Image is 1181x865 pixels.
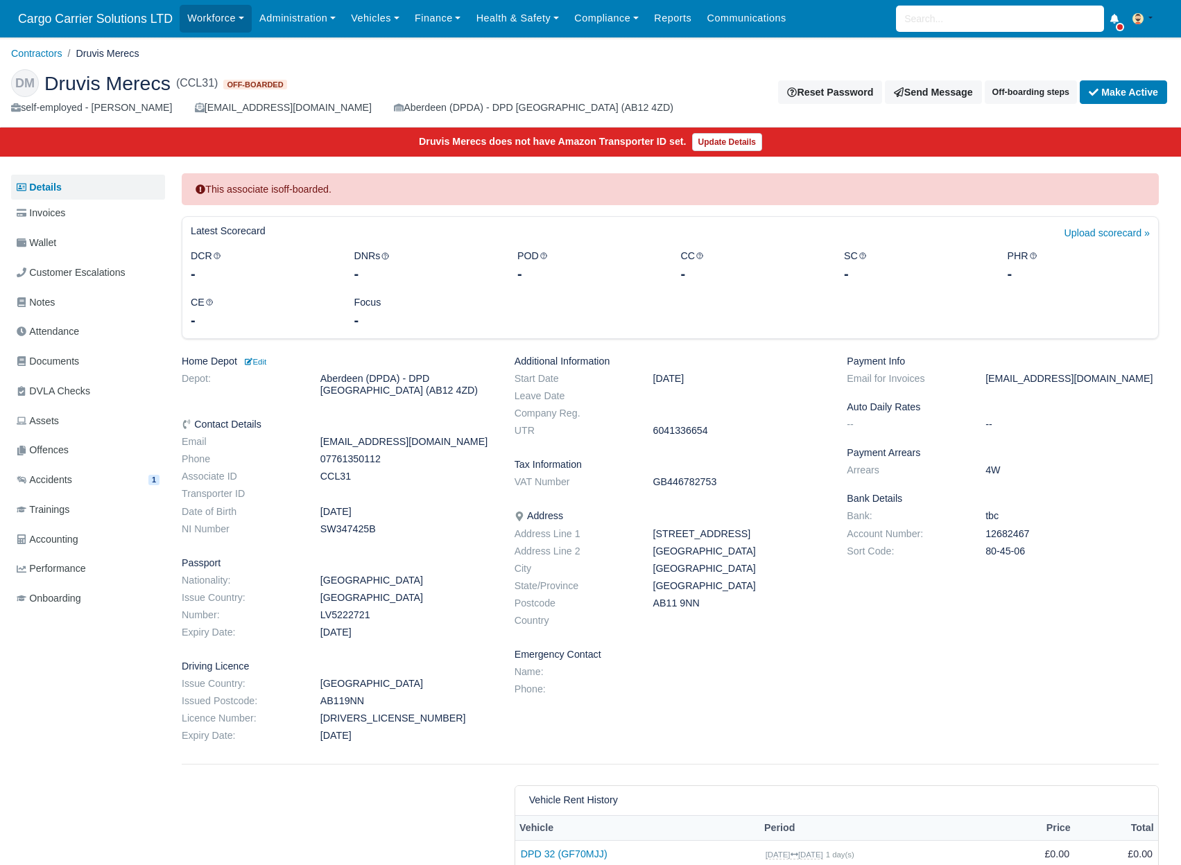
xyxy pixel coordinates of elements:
dd: [GEOGRAPHIC_DATA] [643,580,837,592]
a: Trainings [11,496,165,523]
h6: Address [515,510,827,522]
h6: Latest Scorecard [191,225,266,237]
dd: [GEOGRAPHIC_DATA] [310,678,504,690]
div: - [517,264,660,283]
span: Cargo Carrier Solutions LTD [11,5,180,33]
input: Search... [896,6,1104,32]
dd: [GEOGRAPHIC_DATA] [310,592,504,604]
dt: City [504,563,643,575]
div: - [191,311,334,330]
dt: Phone: [504,683,643,695]
dt: Address Line 2 [504,545,643,557]
div: - [191,264,334,283]
dt: Issue Country: [171,678,310,690]
span: Offences [17,442,69,458]
span: Accidents [17,472,72,488]
dd: [GEOGRAPHIC_DATA] [643,545,837,557]
dt: Email [171,436,310,448]
dt: Leave Date [504,390,643,402]
a: Send Message [885,80,981,104]
span: Accounting [17,532,78,548]
dt: -- [836,419,975,430]
span: Assets [17,413,59,429]
dt: Expiry Date: [171,627,310,638]
a: Health & Safety [469,5,567,32]
dt: Start Date [504,373,643,385]
div: - [681,264,824,283]
span: Customer Escalations [17,265,126,281]
a: Vehicles [343,5,407,32]
dd: SW347425B [310,523,504,535]
a: Offences [11,437,165,464]
dt: VAT Number [504,476,643,488]
span: Trainings [17,502,69,518]
a: Finance [407,5,469,32]
a: DVLA Checks [11,378,165,405]
dt: Issue Country: [171,592,310,604]
a: Assets [11,408,165,435]
span: Performance [17,561,86,577]
dt: Company Reg. [504,408,643,419]
dd: 6041336654 [643,425,837,437]
dd: 07761350112 [310,453,504,465]
span: Notes [17,295,55,311]
a: Customer Escalations [11,259,165,286]
span: Onboarding [17,591,81,606]
h6: Contact Details [182,419,494,430]
div: - [1008,264,1150,283]
h6: Vehicle Rent History [529,794,618,806]
dd: AB11 9NN [643,597,837,609]
div: - [354,311,497,330]
span: Druvis Merecs [44,73,171,93]
dt: UTR [504,425,643,437]
dd: GB446782753 [643,476,837,488]
span: Wallet [17,235,56,251]
dt: Number: [171,609,310,621]
dt: State/Province [504,580,643,592]
dd: [DATE] [310,730,504,742]
dt: Nationality: [171,575,310,586]
h6: Passport [182,557,494,569]
a: Administration [252,5,343,32]
h6: Additional Information [515,356,827,367]
dd: [EMAIL_ADDRESS][DOMAIN_NAME] [975,373,1169,385]
a: Cargo Carrier Solutions LTD [11,6,180,33]
dt: Address Line 1 [504,528,643,540]
dd: 12682467 [975,528,1169,540]
dt: Expiry Date: [171,730,310,742]
dd: [EMAIL_ADDRESS][DOMAIN_NAME] [310,436,504,448]
span: (CCL31) [176,75,218,91]
dt: NI Number [171,523,310,535]
dd: tbc [975,510,1169,522]
span: Off-boarded [223,80,286,90]
a: Update Details [692,133,762,151]
dd: [GEOGRAPHIC_DATA] [310,575,504,586]
h6: Payment Info [847,356,1159,367]
div: DNRs [344,248,508,283]
th: Vehicle [515,815,760,841]
h6: Home Depot [182,356,494,367]
dt: Date of Birth [171,506,310,518]
dd: [DATE] [643,373,837,385]
div: [EMAIL_ADDRESS][DOMAIN_NAME] [195,100,372,116]
div: PHR [997,248,1161,283]
small: Edit [243,358,266,366]
a: Accounting [11,526,165,553]
a: Documents [11,348,165,375]
h6: Bank Details [847,493,1159,505]
dd: 4W [975,464,1169,476]
a: Edit [243,356,266,367]
strong: off-boarded. [278,184,331,195]
dt: Phone [171,453,310,465]
dt: Arrears [836,464,975,476]
a: DPD 32 (GF70MJJ) [521,846,755,862]
a: Workforce [180,5,252,32]
a: Wallet [11,229,165,256]
iframe: Chat Widget [931,704,1181,865]
dt: Account Number: [836,528,975,540]
dd: [DATE] [310,627,504,638]
a: Onboarding [11,585,165,612]
div: DCR [180,248,344,283]
a: Compliance [567,5,646,32]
